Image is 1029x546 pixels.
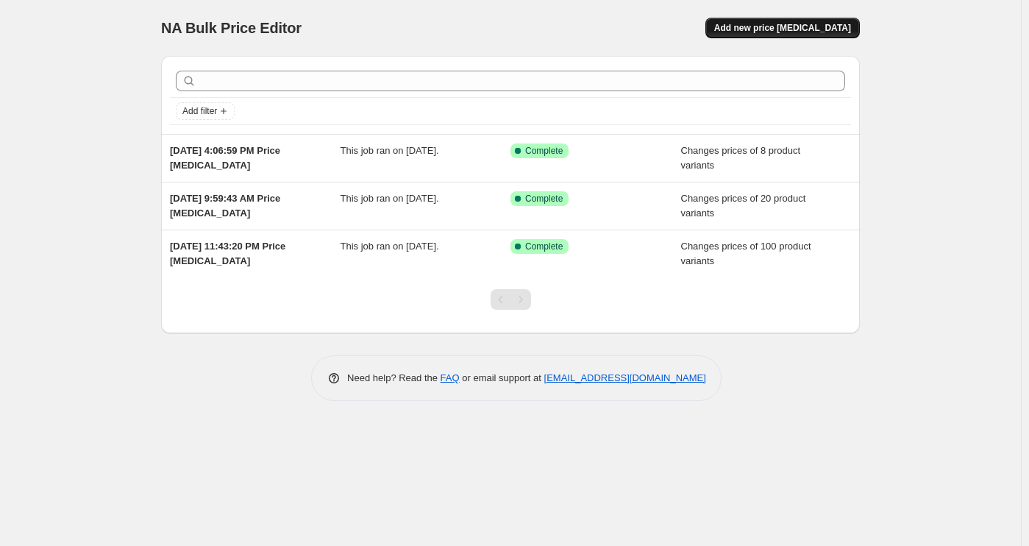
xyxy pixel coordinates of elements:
[681,193,806,219] span: Changes prices of 20 product variants
[681,241,811,266] span: Changes prices of 100 product variants
[170,241,285,266] span: [DATE] 11:43:20 PM Price [MEDICAL_DATA]
[714,22,851,34] span: Add new price [MEDICAL_DATA]
[441,372,460,383] a: FAQ
[341,241,439,252] span: This job ran on [DATE].
[176,102,235,120] button: Add filter
[525,145,563,157] span: Complete
[347,372,441,383] span: Need help? Read the
[525,241,563,252] span: Complete
[170,193,280,219] span: [DATE] 9:59:43 AM Price [MEDICAL_DATA]
[170,145,280,171] span: [DATE] 4:06:59 PM Price [MEDICAL_DATA]
[460,372,544,383] span: or email support at
[161,20,302,36] span: NA Bulk Price Editor
[341,145,439,156] span: This job ran on [DATE].
[182,105,217,117] span: Add filter
[705,18,860,38] button: Add new price [MEDICAL_DATA]
[491,289,531,310] nav: Pagination
[341,193,439,204] span: This job ran on [DATE].
[681,145,801,171] span: Changes prices of 8 product variants
[525,193,563,205] span: Complete
[544,372,706,383] a: [EMAIL_ADDRESS][DOMAIN_NAME]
